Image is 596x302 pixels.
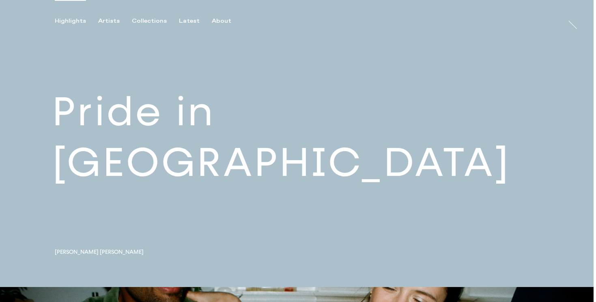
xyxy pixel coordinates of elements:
[98,17,120,25] div: Artists
[98,17,132,25] button: Artists
[179,17,200,25] div: Latest
[179,17,212,25] button: Latest
[55,17,86,25] div: Highlights
[132,17,167,25] div: Collections
[212,17,243,25] button: About
[212,17,231,25] div: About
[132,17,179,25] button: Collections
[55,17,98,25] button: Highlights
